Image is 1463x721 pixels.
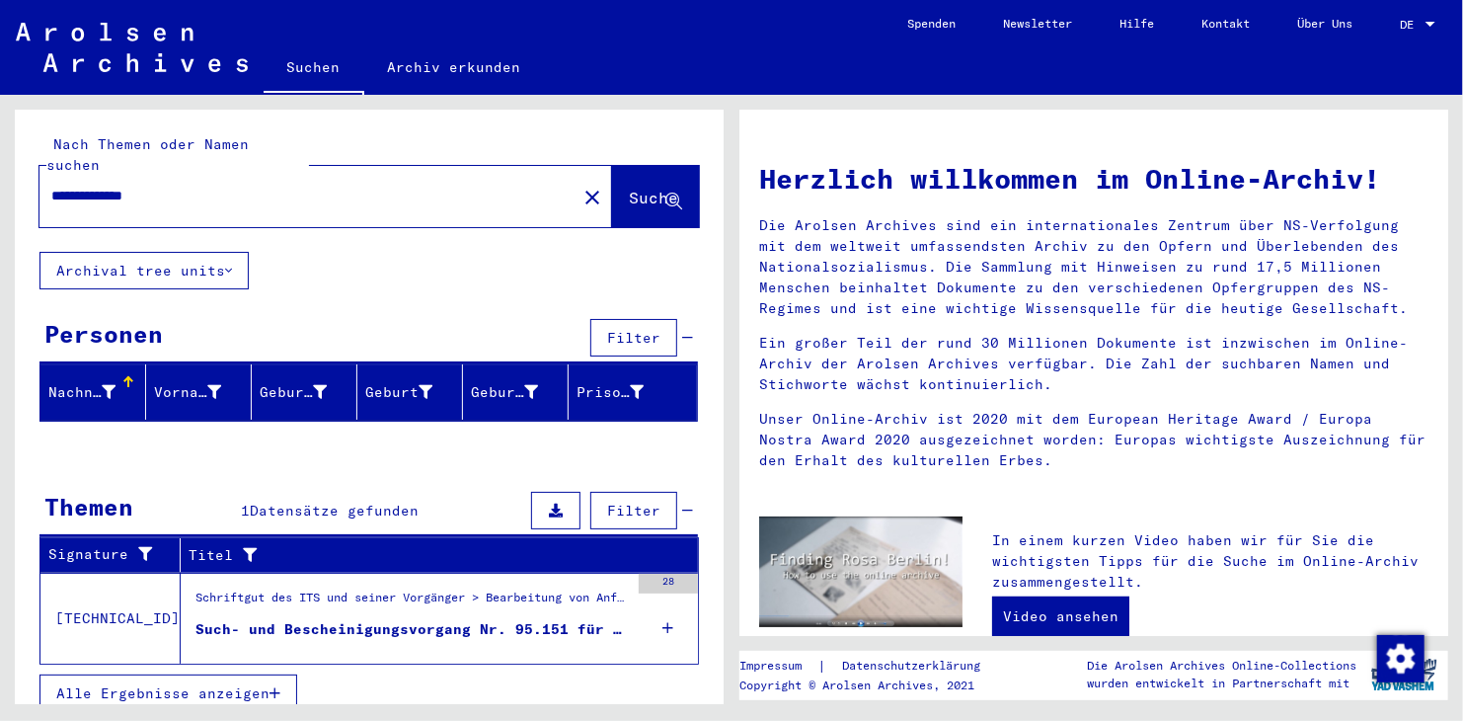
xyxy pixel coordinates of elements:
button: Archival tree units [39,252,249,289]
span: Alle Ergebnisse anzeigen [56,684,269,702]
p: In einem kurzen Video haben wir für Sie die wichtigsten Tipps für die Suche im Online-Archiv zusa... [992,530,1428,593]
p: Copyright © Arolsen Archives, 2021 [739,677,1004,694]
h1: Herzlich willkommen im Online-Archiv! [759,158,1428,200]
div: Zustimmung ändern [1376,634,1424,681]
div: Vorname [154,376,251,408]
p: Die Arolsen Archives sind ein internationales Zentrum über NS-Verfolgung mit dem weltweit umfasse... [759,215,1428,319]
td: [TECHNICAL_ID] [40,573,181,664]
mat-header-cell: Prisoner # [569,364,697,420]
img: Zustimmung ändern [1377,635,1424,682]
div: Prisoner # [577,376,673,408]
div: Prisoner # [577,382,644,403]
img: video.jpg [759,517,962,627]
div: Titel [189,545,650,566]
a: Archiv erkunden [364,43,545,91]
img: Arolsen_neg.svg [16,23,248,72]
button: Suche [612,166,699,227]
mat-icon: close [580,186,604,209]
mat-header-cell: Geburtsname [252,364,357,420]
span: DE [1400,18,1422,32]
span: Filter [607,329,660,347]
button: Filter [590,319,677,357]
p: Unser Online-Archiv ist 2020 mit dem European Heritage Award / Europa Nostra Award 2020 ausgezeic... [759,409,1428,471]
div: Schriftgut des ITS und seiner Vorgänger > Bearbeitung von Anfragen > Fallbezogene [MEDICAL_DATA] ... [195,589,629,616]
p: Ein großer Teil der rund 30 Millionen Dokumente ist inzwischen im Online-Archiv der Arolsen Archi... [759,333,1428,395]
div: Vorname [154,382,221,403]
div: Titel [189,539,674,571]
div: Personen [44,316,163,352]
div: Such- und Bescheinigungsvorgang Nr. 95.151 für [PERSON_NAME] geboren [DEMOGRAPHIC_DATA] [195,619,629,640]
span: Filter [607,502,660,520]
a: Impressum [739,656,817,677]
div: Nachname [48,376,145,408]
p: Die Arolsen Archives Online-Collections [1087,657,1356,675]
button: Filter [590,492,677,529]
a: Video ansehen [992,597,1129,636]
span: Suche [629,188,678,207]
button: Alle Ergebnisse anzeigen [39,675,297,712]
span: 1 [241,502,250,520]
mat-label: Nach Themen oder Namen suchen [46,135,249,174]
div: 28 [639,574,698,594]
div: Nachname [48,382,115,403]
div: Themen [44,489,133,524]
div: Geburtsname [260,376,356,408]
div: Geburt‏ [365,376,462,408]
a: Suchen [264,43,364,95]
div: Geburtsdatum [471,376,568,408]
img: yv_logo.png [1367,650,1441,699]
div: Geburtsdatum [471,382,538,403]
div: Geburtsname [260,382,327,403]
mat-header-cell: Geburt‏ [357,364,463,420]
mat-header-cell: Vorname [146,364,252,420]
mat-header-cell: Geburtsdatum [463,364,569,420]
a: Datenschutzerklärung [826,656,1004,677]
div: Geburt‏ [365,382,432,403]
div: | [739,656,1004,677]
span: Datensätze gefunden [250,502,419,520]
div: Signature [48,539,180,571]
p: wurden entwickelt in Partnerschaft mit [1087,675,1356,692]
div: Signature [48,544,155,565]
mat-header-cell: Nachname [40,364,146,420]
button: Clear [573,177,612,216]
